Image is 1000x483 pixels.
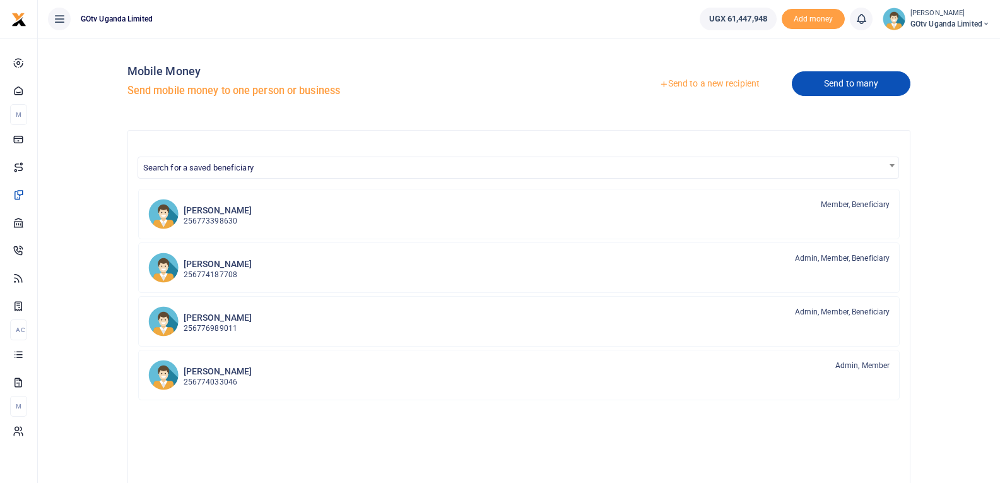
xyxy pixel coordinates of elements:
[138,189,900,239] a: AM [PERSON_NAME] 256773398630 Member, Beneficiary
[11,14,26,23] a: logo-small logo-large logo-large
[184,259,252,270] h6: [PERSON_NAME]
[143,163,254,172] span: Search for a saved beneficiary
[627,73,792,95] a: Send to a new recipient
[184,323,252,335] p: 256776989011
[127,64,514,78] h4: Mobile Money
[184,366,252,377] h6: [PERSON_NAME]
[792,71,910,96] a: Send to many
[76,13,158,25] span: GOtv Uganda Limited
[910,8,990,19] small: [PERSON_NAME]
[821,199,890,210] span: Member, Beneficiary
[148,306,179,337] img: HS
[695,8,782,30] li: Wallet ballance
[138,242,900,293] a: DA [PERSON_NAME] 256774187708 Admin, Member, Beneficiary
[795,253,890,264] span: Admin, Member, Beneficiary
[138,157,900,179] span: Search for a saved beneficiary
[782,9,845,30] li: Toup your wallet
[782,13,845,23] a: Add money
[184,313,252,323] h6: [PERSON_NAME]
[138,350,900,400] a: MK [PERSON_NAME] 256774033046 Admin, Member
[883,8,905,30] img: profile-user
[148,253,179,283] img: DA
[795,306,890,318] span: Admin, Member, Beneficiary
[138,157,899,177] span: Search for a saved beneficiary
[148,199,179,229] img: AM
[910,18,990,30] span: GOtv Uganda Limited
[883,8,990,30] a: profile-user [PERSON_NAME] GOtv Uganda Limited
[835,360,890,371] span: Admin, Member
[127,85,514,97] h5: Send mobile money to one person or business
[10,319,27,340] li: Ac
[700,8,777,30] a: UGX 61,447,948
[10,104,27,125] li: M
[11,12,26,27] img: logo-small
[184,205,252,216] h6: [PERSON_NAME]
[782,9,845,30] span: Add money
[184,376,252,388] p: 256774033046
[138,296,900,347] a: HS [PERSON_NAME] 256776989011 Admin, Member, Beneficiary
[709,13,767,25] span: UGX 61,447,948
[184,269,252,281] p: 256774187708
[184,215,252,227] p: 256773398630
[148,360,179,390] img: MK
[10,396,27,417] li: M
